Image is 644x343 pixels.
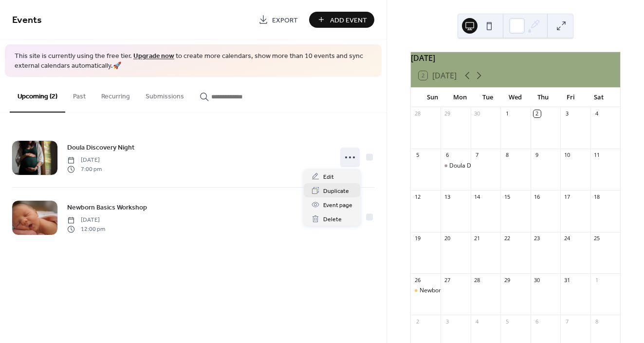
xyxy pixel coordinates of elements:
[503,318,511,325] div: 5
[503,110,511,117] div: 1
[501,88,529,107] div: Wed
[414,110,421,117] div: 28
[443,276,451,284] div: 27
[67,216,105,225] span: [DATE]
[503,276,511,284] div: 29
[414,152,421,159] div: 5
[474,276,481,284] div: 28
[593,318,601,325] div: 8
[441,162,470,170] div: Doula Discovery Night
[414,276,421,284] div: 26
[414,193,421,200] div: 12
[474,110,481,117] div: 30
[593,152,601,159] div: 11
[446,88,474,107] div: Mon
[443,318,451,325] div: 3
[503,193,511,200] div: 15
[529,88,557,107] div: Thu
[443,152,451,159] div: 6
[534,235,541,242] div: 23
[15,52,372,71] span: This site is currently using the free tier. to create more calendars, show more than 10 events an...
[563,235,570,242] div: 24
[419,88,446,107] div: Sun
[474,152,481,159] div: 7
[411,52,620,64] div: [DATE]
[563,276,570,284] div: 31
[67,165,102,173] span: 7:00 pm
[563,193,570,200] div: 17
[534,110,541,117] div: 2
[534,318,541,325] div: 6
[449,162,510,170] div: Doula Discovery Night
[67,143,135,153] span: Doula Discovery Night
[323,172,334,182] span: Edit
[593,110,601,117] div: 4
[563,152,570,159] div: 10
[133,50,174,63] a: Upgrade now
[474,88,502,107] div: Tue
[323,186,349,196] span: Duplicate
[67,156,102,165] span: [DATE]
[593,235,601,242] div: 25
[65,77,93,112] button: Past
[93,77,138,112] button: Recurring
[474,193,481,200] div: 14
[443,235,451,242] div: 20
[557,88,585,107] div: Fri
[443,110,451,117] div: 29
[414,318,421,325] div: 2
[593,276,601,284] div: 1
[414,235,421,242] div: 19
[503,235,511,242] div: 22
[67,225,105,233] span: 12:00 pm
[272,15,298,25] span: Export
[67,142,135,153] a: Doula Discovery Night
[474,235,481,242] div: 21
[534,193,541,200] div: 16
[309,12,374,28] button: Add Event
[563,318,570,325] div: 7
[534,276,541,284] div: 30
[10,77,65,113] button: Upcoming (2)
[503,152,511,159] div: 8
[323,200,352,210] span: Event page
[67,202,147,213] a: Newborn Basics Workshop
[474,318,481,325] div: 4
[330,15,367,25] span: Add Event
[12,11,42,30] span: Events
[534,152,541,159] div: 9
[563,110,570,117] div: 3
[138,77,192,112] button: Submissions
[420,286,492,295] div: Newborn Basics Workshop
[585,88,612,107] div: Sat
[411,286,441,295] div: Newborn Basics Workshop
[443,193,451,200] div: 13
[593,193,601,200] div: 18
[251,12,305,28] a: Export
[323,214,342,225] span: Delete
